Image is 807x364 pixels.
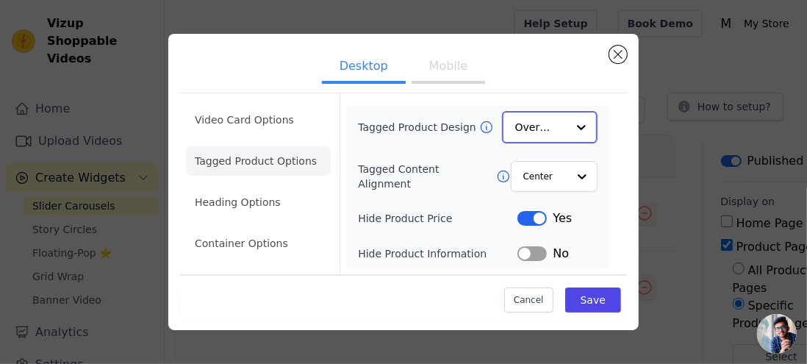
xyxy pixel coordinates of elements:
[358,246,517,261] label: Hide Product Information
[186,188,331,217] li: Heading Options
[186,229,331,258] li: Container Options
[553,245,569,263] span: No
[322,51,406,84] button: Desktop
[757,314,797,354] a: Open chat
[358,211,517,226] label: Hide Product Price
[412,51,485,84] button: Mobile
[553,210,572,227] span: Yes
[609,46,627,63] button: Close modal
[186,105,331,135] li: Video Card Options
[565,288,621,313] button: Save
[358,162,495,191] label: Tagged Content Alignment
[186,146,331,176] li: Tagged Product Options
[504,288,553,313] button: Cancel
[358,120,478,135] label: Tagged Product Design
